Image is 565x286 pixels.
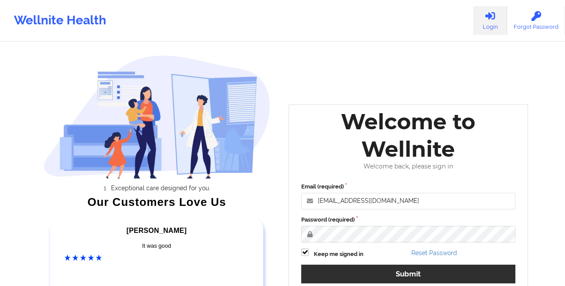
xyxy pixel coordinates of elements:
a: Reset Password [411,249,457,256]
div: Our Customers Love Us [44,198,271,206]
img: wellnite-auth-hero_200.c722682e.png [44,55,271,178]
a: Login [473,6,507,35]
li: Exceptional care designed for you. [51,185,270,192]
div: It was good [64,242,249,250]
div: Welcome back, please sign in [295,163,521,170]
input: Email address [301,193,515,209]
div: Welcome to Wellnite [295,108,521,163]
button: Submit [301,265,515,283]
label: Email (required) [301,182,515,191]
span: [PERSON_NAME] [127,227,187,234]
label: Password (required) [301,215,515,224]
a: Forgot Password [507,6,565,35]
label: Keep me signed in [314,250,363,259]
